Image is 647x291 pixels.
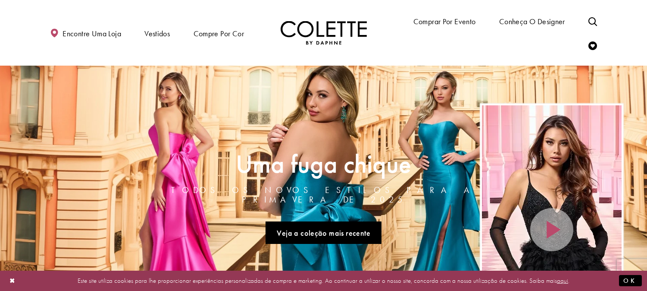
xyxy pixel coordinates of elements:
[619,275,642,287] button: Enviar diálogo
[266,221,381,244] a: Veja a nova coleção A Chique Escape, todos os novos estilos para a primavera de 2025
[5,273,20,288] button: Fechar diálogo
[557,276,568,285] a: aqui
[191,21,246,45] span: Compre por cor
[167,218,480,248] ul: Links do controle deslizante
[281,21,367,45] img: Colette por Daphne
[413,16,476,26] font: Comprar por evento
[586,9,599,33] a: Alternar pesquisa
[281,21,367,45] a: Visite a página inicial
[277,228,370,238] font: Veja a coleção mais recente
[144,28,170,38] font: Vestidos
[194,28,244,38] font: Compre por cor
[78,276,557,285] font: Este site utiliza cookies para lhe proporcionar experiências personalizadas de compra e marketing...
[411,9,478,33] span: Comprar por evento
[63,28,121,38] font: Encontre uma loja
[586,33,599,57] a: Verificar lista de desejos
[568,276,569,285] font: .
[142,21,172,45] span: Vestidos
[497,9,567,33] a: Conheça o designer
[48,21,123,45] a: Encontre uma loja
[623,277,638,285] font: OK
[499,16,565,26] font: Conheça o designer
